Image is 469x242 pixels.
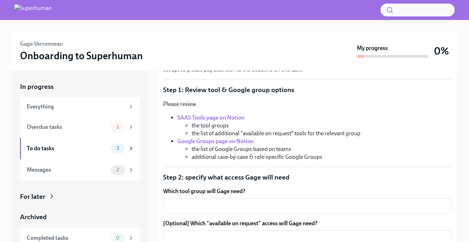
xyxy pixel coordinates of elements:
[20,116,140,138] a: Overdue tasks1
[27,234,108,242] div: Completed tasks
[27,123,108,131] div: Overdue tasks
[163,100,452,108] p: Please review
[192,153,452,161] li: additional case-by-case & role-specific Google Groups
[20,97,140,116] a: Everything
[357,44,388,52] strong: My progress
[27,103,125,111] div: Everything
[192,145,452,153] li: the list of Google Groups based on teams
[112,146,123,151] span: 3
[112,235,124,241] span: 0
[163,187,452,195] label: Which tool group will Gage need?
[20,138,140,159] a: To do tasks3
[20,192,45,201] div: For later
[112,124,123,130] span: 1
[27,145,108,152] div: To do tasks
[20,82,140,91] a: In progress
[14,4,52,16] img: Superhuman
[27,166,108,174] div: Messages
[163,85,452,95] p: Step 1: Review tool & Google group options
[177,138,254,145] a: Google Groups page on Notion
[192,122,452,130] li: the tool groups
[112,167,123,172] span: 2
[20,49,143,62] h3: Onboarding to Superhuman
[20,40,63,48] h6: Gage Verronneau
[163,220,452,227] label: [Optional] Which "available on request" access will Gage need?
[20,159,140,181] a: Messages2
[434,45,449,57] h3: 0%
[192,130,452,137] li: the list of additional "available on request" tools for the relevant group
[20,212,140,222] a: Archived
[177,114,244,121] a: SAAS Tools page on Notion
[163,173,452,182] p: Step 2: specify what access Gage will need
[20,192,140,201] a: For later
